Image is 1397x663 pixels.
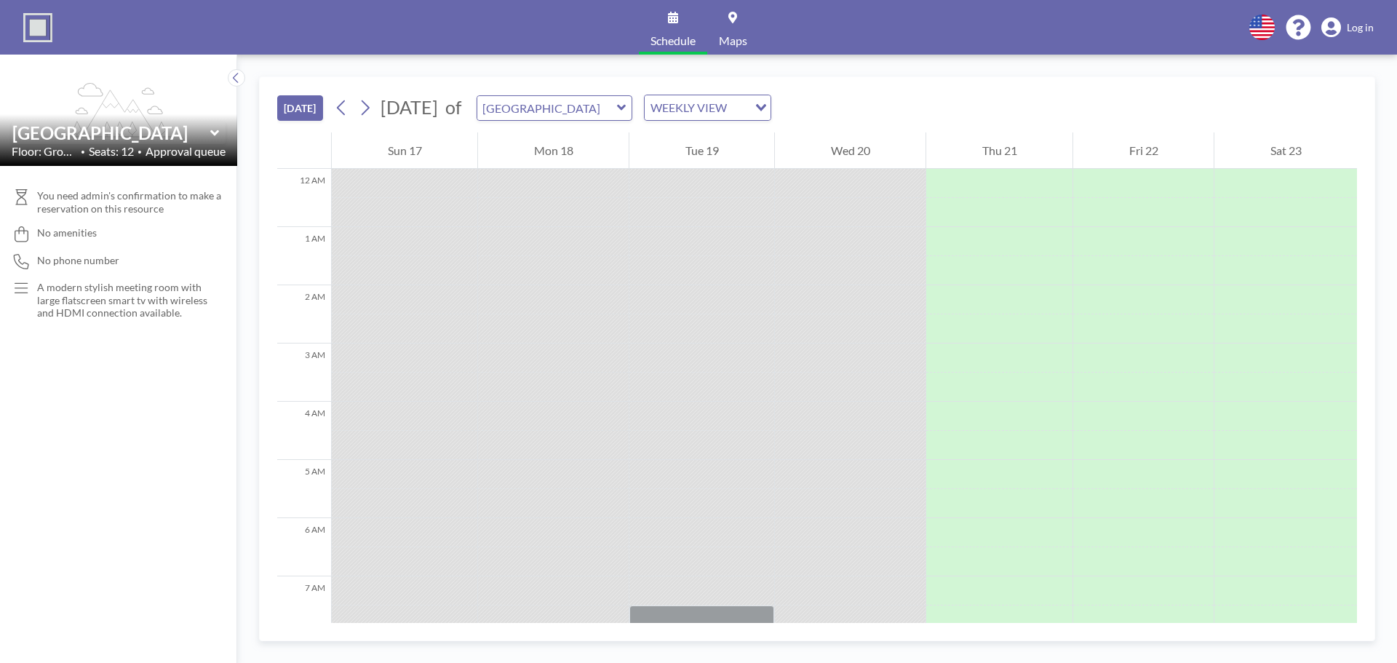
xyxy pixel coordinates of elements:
[81,147,85,156] span: •
[1321,17,1374,38] a: Log in
[138,147,142,156] span: •
[926,132,1072,169] div: Thu 21
[445,96,461,119] span: of
[1073,132,1214,169] div: Fri 22
[37,281,208,319] p: A modern stylish meeting room with large flatscreen smart tv with wireless and HDMI connection av...
[12,144,77,159] span: Floor: Ground Fl...
[477,96,617,120] input: Vista Meeting Room
[277,518,331,576] div: 6 AM
[37,254,119,267] span: No phone number
[478,132,629,169] div: Mon 18
[629,132,774,169] div: Tue 19
[12,122,210,143] input: Vista Meeting Room
[277,227,331,285] div: 1 AM
[23,13,52,42] img: organization-logo
[381,96,438,118] span: [DATE]
[731,98,747,117] input: Search for option
[277,169,331,227] div: 12 AM
[719,35,747,47] span: Maps
[89,144,134,159] span: Seats: 12
[277,576,331,635] div: 7 AM
[37,226,97,239] span: No amenities
[775,132,926,169] div: Wed 20
[1347,21,1374,34] span: Log in
[277,460,331,518] div: 5 AM
[37,189,226,215] span: You need admin's confirmation to make a reservation on this resource
[1214,132,1357,169] div: Sat 23
[277,402,331,460] div: 4 AM
[648,98,730,117] span: WEEKLY VIEW
[277,285,331,344] div: 2 AM
[650,35,696,47] span: Schedule
[277,95,323,121] button: [DATE]
[146,144,226,159] span: Approval queue
[277,344,331,402] div: 3 AM
[645,95,771,120] div: Search for option
[332,132,477,169] div: Sun 17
